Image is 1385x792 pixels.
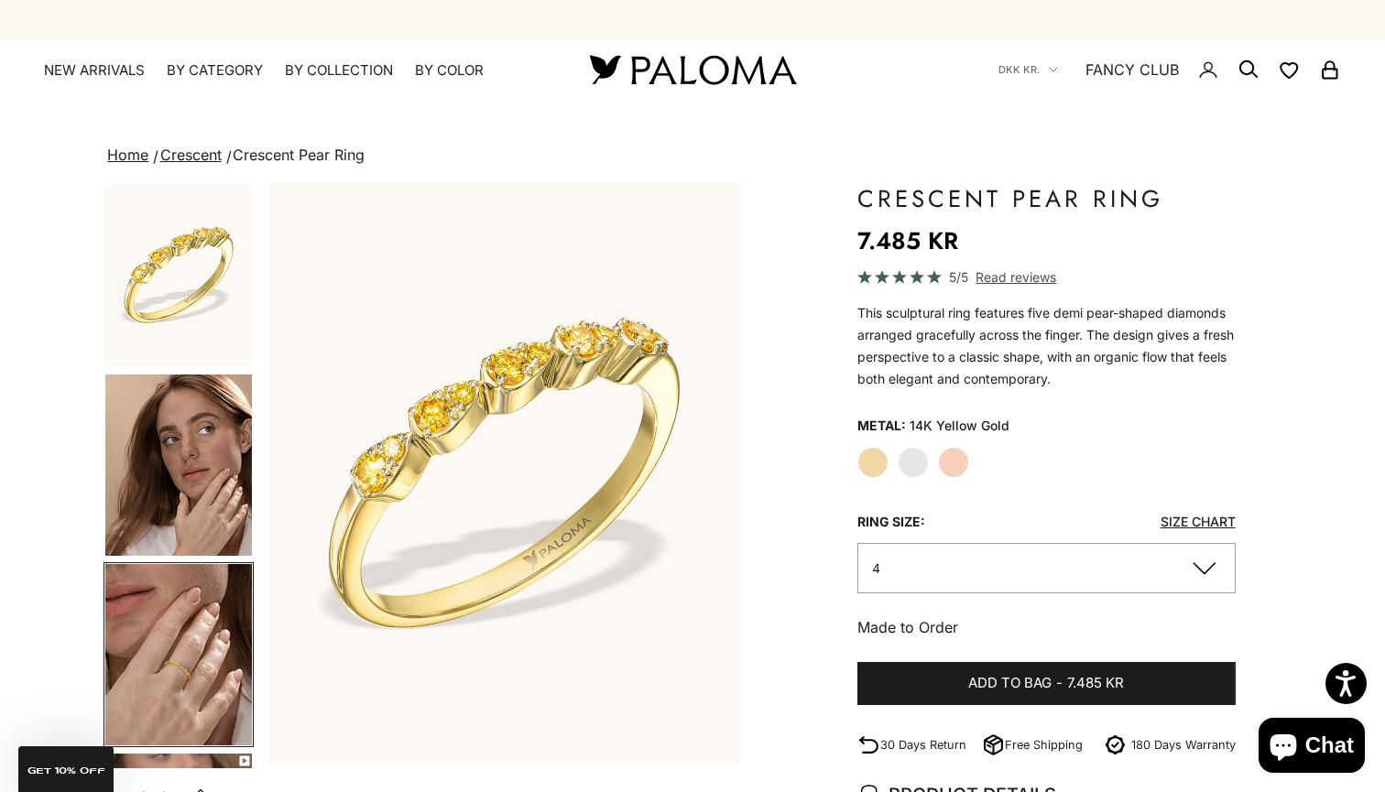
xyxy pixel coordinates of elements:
span: 7.485 kr [1067,672,1124,695]
p: Made to Order [857,615,1236,639]
p: 30 Days Return [880,735,966,754]
p: This sculptural ring features five demi pear-shaped diamonds arranged gracefully across the finge... [857,302,1236,390]
a: Home [107,146,148,164]
summary: By Collection [285,61,393,80]
button: Add to bag-7.485 kr [857,662,1236,706]
inbox-online-store-chat: Shopify online store chat [1253,718,1370,777]
sale-price: 7.485 kr [857,222,958,259]
span: Add to bag [968,672,1052,695]
legend: Ring size: [857,508,925,536]
img: #YellowGold #WhiteGold #RoseGold [105,564,252,745]
span: Crescent Pear Ring [233,146,365,164]
a: 5/5 Read reviews [857,266,1236,288]
p: Free Shipping [1005,735,1083,754]
a: NEW ARRIVALS [44,61,145,80]
a: Size Chart [1161,514,1236,529]
button: Go to item 5 [104,562,254,747]
span: GET 10% Off [27,766,105,776]
h1: Crescent Pear Ring [857,182,1236,215]
span: 4 [872,560,880,576]
legend: Metal: [857,412,906,439]
div: GET 10% Off [18,746,114,792]
summary: By Color [415,61,484,80]
img: #YellowGold [268,182,739,764]
nav: Secondary navigation [998,40,1341,99]
button: 4 [857,543,1236,593]
variant-option-value: 14K Yellow Gold [910,412,1009,439]
a: Crescent [160,146,222,164]
summary: By Category [167,61,263,80]
span: Read reviews [976,266,1056,288]
button: Go to item 4 [104,373,254,558]
p: 180 Days Warranty [1131,735,1236,754]
a: FANCY CLUB [1085,58,1179,81]
nav: breadcrumbs [104,143,1281,168]
span: 5/5 [949,266,968,288]
button: DKK kr. [998,61,1058,78]
img: #YellowGold [105,184,252,365]
nav: Primary navigation [44,61,546,80]
img: #YellowGold #WhiteGold #RoseGold [105,374,252,556]
div: Item 1 of 13 [268,182,739,764]
button: Go to item 1 [104,182,254,367]
span: DKK kr. [998,61,1040,78]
